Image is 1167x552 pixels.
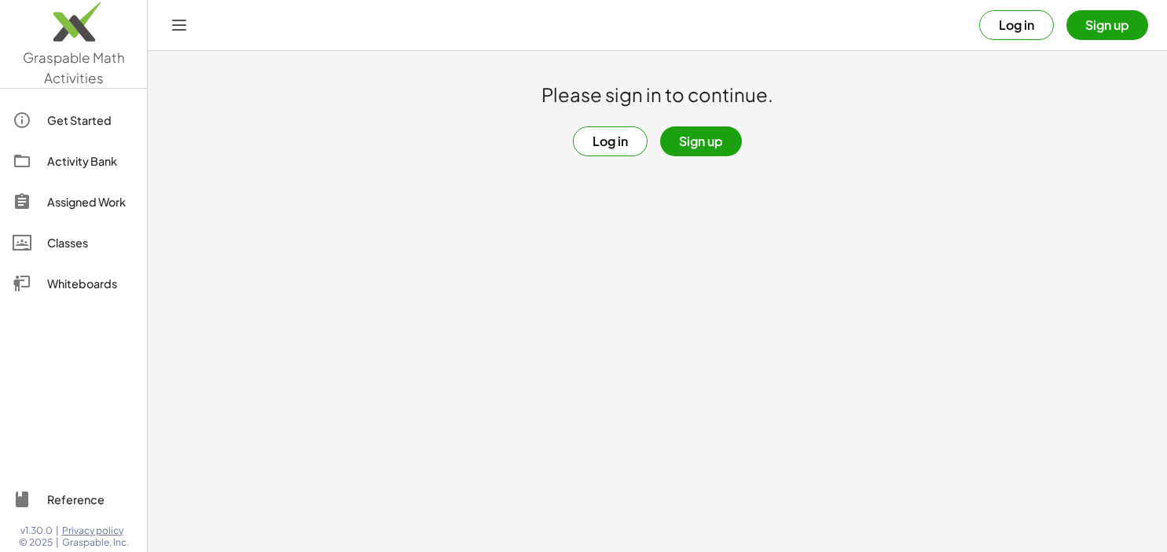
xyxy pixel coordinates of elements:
span: © 2025 [19,536,53,549]
span: Graspable Math Activities [23,49,125,86]
div: Classes [47,233,134,252]
span: v1.30.0 [20,525,53,537]
div: Get Started [47,111,134,130]
button: Sign up [660,126,742,156]
div: Activity Bank [47,152,134,170]
div: Reference [47,490,134,509]
button: Log in [573,126,648,156]
a: Classes [6,224,141,261]
a: Assigned Work [6,183,141,221]
button: Sign up [1066,10,1148,40]
a: Reference [6,481,141,518]
a: Get Started [6,101,141,139]
div: Assigned Work [47,192,134,211]
button: Toggle navigation [167,13,192,38]
h1: Please sign in to continue. [541,82,773,108]
a: Privacy policy [62,525,129,537]
span: Graspable, Inc. [62,536,129,549]
button: Log in [979,10,1054,40]
span: | [56,536,59,549]
a: Whiteboards [6,265,141,302]
div: Whiteboards [47,274,134,293]
a: Activity Bank [6,142,141,180]
span: | [56,525,59,537]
